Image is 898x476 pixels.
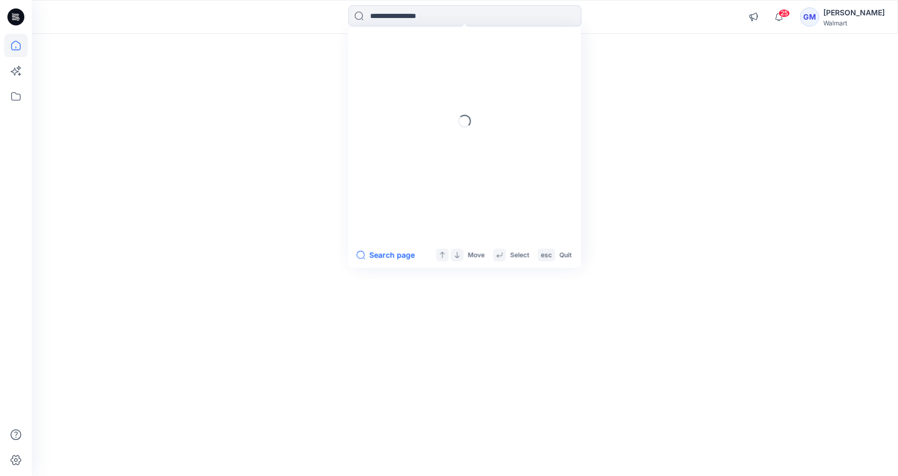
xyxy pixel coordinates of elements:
div: Walmart [823,19,885,27]
span: 25 [778,9,790,17]
p: Quit [559,249,571,261]
div: GM [800,7,819,26]
div: [PERSON_NAME] [823,6,885,19]
p: Select [510,249,529,261]
p: esc [541,249,552,261]
button: Search page [356,249,415,262]
p: Move [468,249,484,261]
